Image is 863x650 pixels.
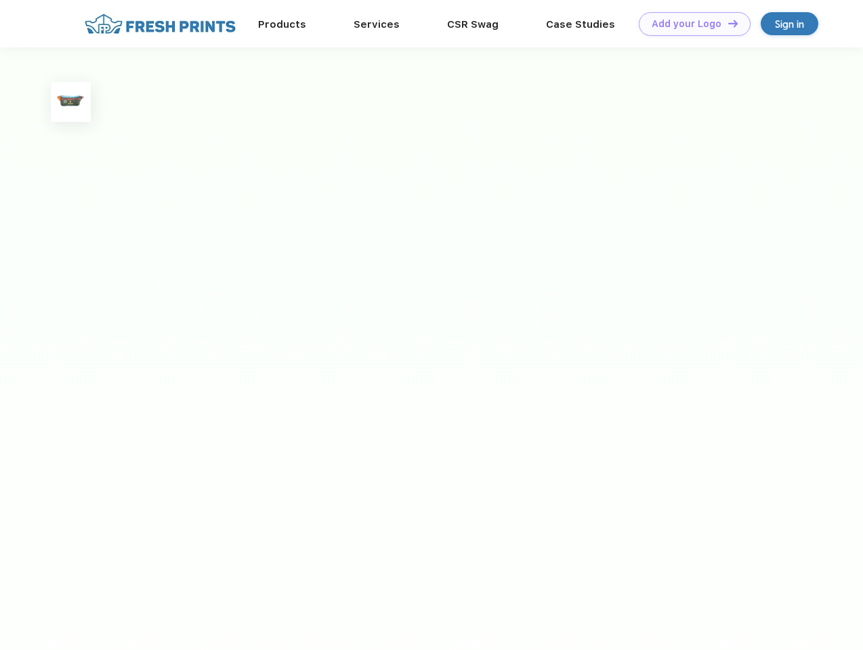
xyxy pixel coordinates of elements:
img: fo%20logo%202.webp [81,12,240,36]
img: func=resize&h=100 [51,82,91,122]
img: DT [728,20,738,27]
a: Sign in [761,12,818,35]
div: Add your Logo [652,18,721,30]
div: Sign in [775,16,804,32]
a: Products [258,18,306,30]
